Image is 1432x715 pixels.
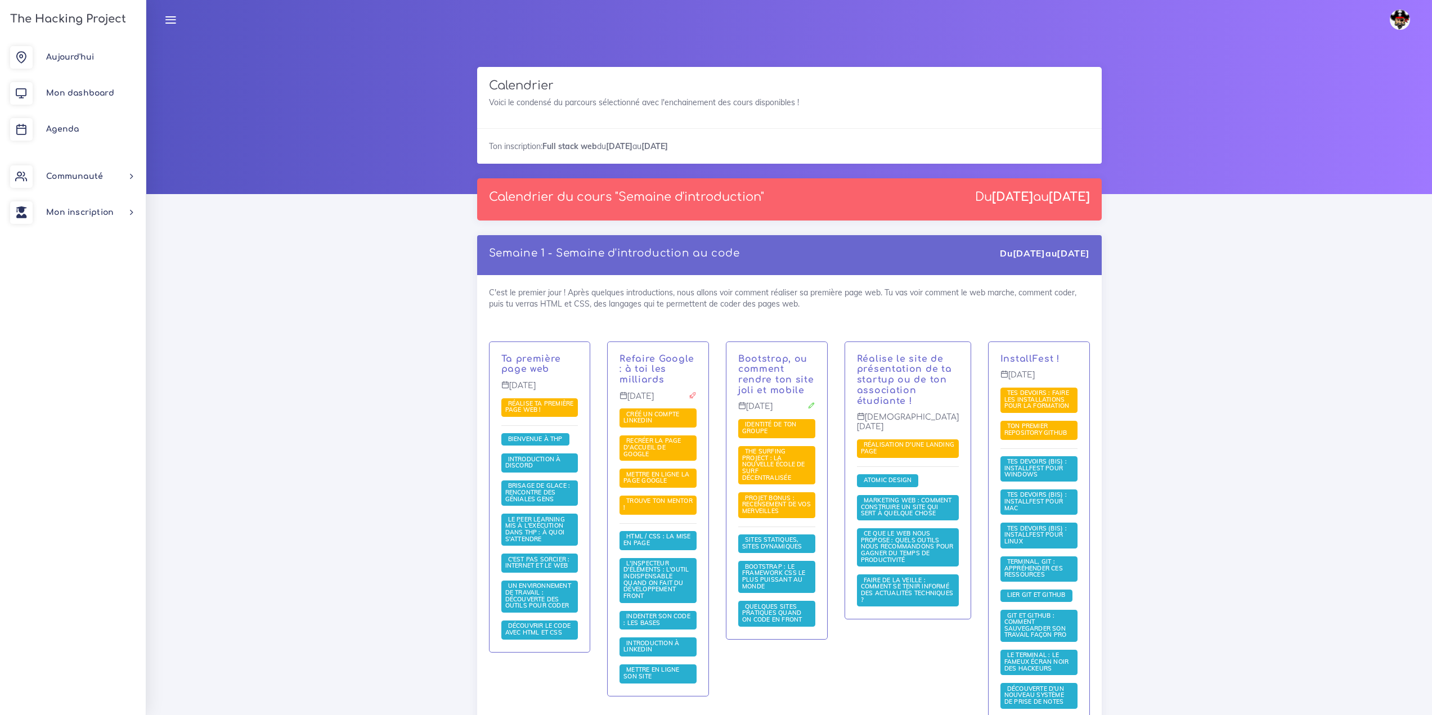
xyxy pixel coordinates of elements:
strong: Full stack web [542,141,597,151]
a: Trouve ton mentor ! [623,497,693,512]
span: Tes devoirs (bis) : Installfest pour MAC [1004,491,1067,511]
strong: [DATE] [641,141,668,151]
div: Ton inscription: du au [477,128,1102,164]
a: Mettre en ligne son site [623,666,679,681]
p: C'est le premier jour ! Après quelques introductions, nous allons voir comment réaliser sa premiè... [501,354,578,375]
a: Indenter son code : les bases [623,613,690,627]
p: [DATE] [1000,370,1078,388]
a: InstallFest ! [1000,354,1060,364]
span: Pourquoi et comment indenter son code ? Nous allons te montrer les astuces pour avoir du code lis... [620,611,697,630]
a: HTML / CSS : la mise en page [623,533,690,547]
span: Tes devoirs : faire les installations pour la formation [1004,389,1072,410]
span: C'est pas sorcier : internet et le web [505,555,571,570]
span: Ce projet vise à souder la communauté en faisant profiter au plus grand nombre de vos projets. [738,492,815,518]
span: Identité de ton groupe [742,420,796,435]
span: Maintenant que tu sais coder, nous allons te montrer quelques site sympathiques pour se tenir au ... [857,574,959,606]
a: Réalise ta première page web ! [505,400,574,415]
span: Introduction à Discord [505,455,561,470]
span: Cette ressource te donnera les bases pour comprendre LinkedIn, un puissant outil professionnel. [620,637,697,656]
span: Tes devoirs (bis) : Installfest pour Linux [1004,524,1067,545]
strong: [DATE] [1013,248,1045,259]
span: La première fois que j'ai découvert Zapier, ma vie a changé. Dans cette ressource, nous allons te... [857,528,959,567]
span: Nous allons voir ensemble comment internet marche, et comment fonctionne une page web quand tu cl... [501,554,578,573]
img: avatar [1390,10,1410,30]
a: Réalise le site de présentation de ta startup ou de ton association étudiante ! [857,354,952,406]
strong: [DATE] [1049,190,1090,204]
span: Nous allons voir la différence entre ces deux types de sites [738,534,815,554]
span: Git est un outil de sauvegarde de dossier indispensable dans l'univers du dev. GitHub permet de m... [1000,610,1078,642]
span: Découvrir le code avec HTML et CSS [505,622,571,636]
span: Bootstrap : le framework CSS le plus puissant au monde [742,563,805,590]
span: Ce que le web nous propose : quels outils nous recommandons pour gagner du temps de productivité [861,529,954,563]
a: L'inspecteur d'éléments : l'outil indispensable quand on fait du développement front [623,560,689,600]
span: Nous allons te donner des devoirs pour le weekend : faire en sorte que ton ordinateur soit prêt p... [1000,388,1078,413]
i: Projet à rendre ce jour-là [689,392,697,399]
span: Brisage de glace : rencontre des géniales gens [505,482,571,502]
p: Après avoir vu comment faire ses première pages, nous allons te montrer Bootstrap, un puissant fr... [738,354,815,396]
span: THP est avant tout un aventure humaine avec des rencontres. Avant de commencer nous allons te dem... [501,480,578,506]
span: Le Peer learning mis à l'exécution dans THP : à quoi s'attendre [505,515,565,543]
a: Tes devoirs (bis) : Installfest pour Windows [1004,458,1067,479]
span: Tu en as peut être déjà entendu parler : l'inspecteur d'éléments permet d'analyser chaque recoin ... [620,558,697,603]
p: Voici le condensé du parcours sélectionné avec l'enchainement des cours disponibles ! [489,97,1090,108]
a: Brisage de glace : rencontre des géniales gens [505,482,571,503]
a: Le terminal : le fameux écran noir des hackeurs [1004,651,1069,672]
h3: Calendrier [489,79,1090,93]
a: Quelques sites pratiques quand on code en front [742,603,805,624]
span: Tu le vois dans tous les films : l'écran noir du terminal. Nous allons voir ce que c'est et comme... [1000,650,1078,675]
p: Et voilà ! Nous te donnerons les astuces marketing pour bien savoir vendre un concept ou une idée... [857,354,959,407]
a: Semaine 1 - Semaine d'introduction au code [489,248,740,259]
span: Tu vas voir comment faire marcher Bootstrap, le framework CSS le plus populaire au monde qui te p... [738,561,815,593]
span: Dans ce projet, nous te demanderons de coder ta première page web. Ce sera l'occasion d'appliquer... [501,398,578,417]
span: HTML et CSS permettent de réaliser une page web. Nous allons te montrer les bases qui te permettr... [501,620,578,640]
a: Ta première page web [501,354,562,375]
span: Nous allons te montrer une technique de prise de notes très efficace : Obsidian et le zettelkasten. [1000,683,1078,708]
span: HTML / CSS : la mise en page [623,532,690,547]
a: PROJET BONUS : recensement de vos merveilles [742,494,811,515]
span: Tu vas voir comment penser composants quand tu fais des pages web. [857,474,919,487]
p: [DATE] [738,402,815,420]
span: Sites statiques, sites dynamiques [742,536,805,550]
a: Marketing web : comment construire un site qui sert à quelque chose [861,497,952,518]
a: Ce que le web nous propose : quels outils nous recommandons pour gagner du temps de productivité [861,530,954,564]
span: Nous verrons comment survivre avec notre pédagogie révolutionnaire [501,514,578,546]
a: Sites statiques, sites dynamiques [742,536,805,551]
a: Ton premier repository GitHub [1004,422,1070,437]
a: C'est pas sorcier : internet et le web [505,556,571,570]
span: Il est temps de faire toutes les installations nécéssaire au bon déroulement de ta formation chez... [1000,523,1078,548]
span: Créé un compte LinkedIn [623,410,679,425]
span: Tu vas devoir refaire la page d'accueil de The Surfing Project, une école de code décentralisée. ... [738,446,815,485]
span: Aujourd'hui [46,53,94,61]
span: Le projet de toute une semaine ! Tu vas réaliser la page de présentation d'une organisation de to... [857,439,959,458]
a: Refaire Google : à toi les milliards [620,354,694,385]
a: Identité de ton groupe [742,421,796,435]
span: Tes devoirs (bis) : Installfest pour Windows [1004,457,1067,478]
strong: [DATE] [1057,248,1089,259]
span: Pour avoir des sites jolis, ce n'est pas que du bon sens et du feeling. Il suffit d'utiliser quel... [738,601,815,626]
span: Salut à toi et bienvenue à The Hacking Project. Que tu sois avec nous pour 3 semaines, 12 semaine... [501,433,569,446]
span: Le terminal : le fameux écran noir des hackeurs [1004,651,1069,672]
p: [DATE] [620,392,697,410]
span: L'intitulé du projet est simple, mais le projet sera plus dur qu'il n'y parait. [620,435,697,461]
p: C'est l'heure de ton premier véritable projet ! Tu vas recréer la très célèbre page d'accueil de ... [620,354,697,385]
span: Réalise ta première page web ! [505,399,574,414]
span: Faire de la veille : comment se tenir informé des actualités techniques ? [861,576,953,604]
span: Ton premier repository GitHub [1004,422,1070,437]
span: Communauté [46,172,103,181]
span: Mon inscription [46,208,114,217]
a: Découverte d'un nouveau système de prise de notes [1004,685,1067,706]
span: Maintenant que tu sais faire des pages basiques, nous allons te montrer comment faire de la mise ... [620,531,697,550]
a: Terminal, Git : appréhender ces ressources [1004,558,1063,579]
span: Quelques sites pratiques quand on code en front [742,602,805,623]
span: PROJET BONUS : recensement de vos merveilles [742,494,811,515]
span: Dans ce projet, tu vas mettre en place un compte LinkedIn et le préparer pour ta future vie. [620,408,697,428]
a: Introduction à LinkedIn [623,640,679,654]
span: Réalisation d'une landing page [861,440,954,455]
strong: [DATE] [606,141,632,151]
span: Nous allons te montrer comment mettre en place WSL 2 sur ton ordinateur Windows 10. Ne le fait pa... [1000,456,1078,482]
a: Lier Git et Github [1004,591,1069,599]
a: Git et GitHub : comment sauvegarder son travail façon pro [1004,611,1070,639]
